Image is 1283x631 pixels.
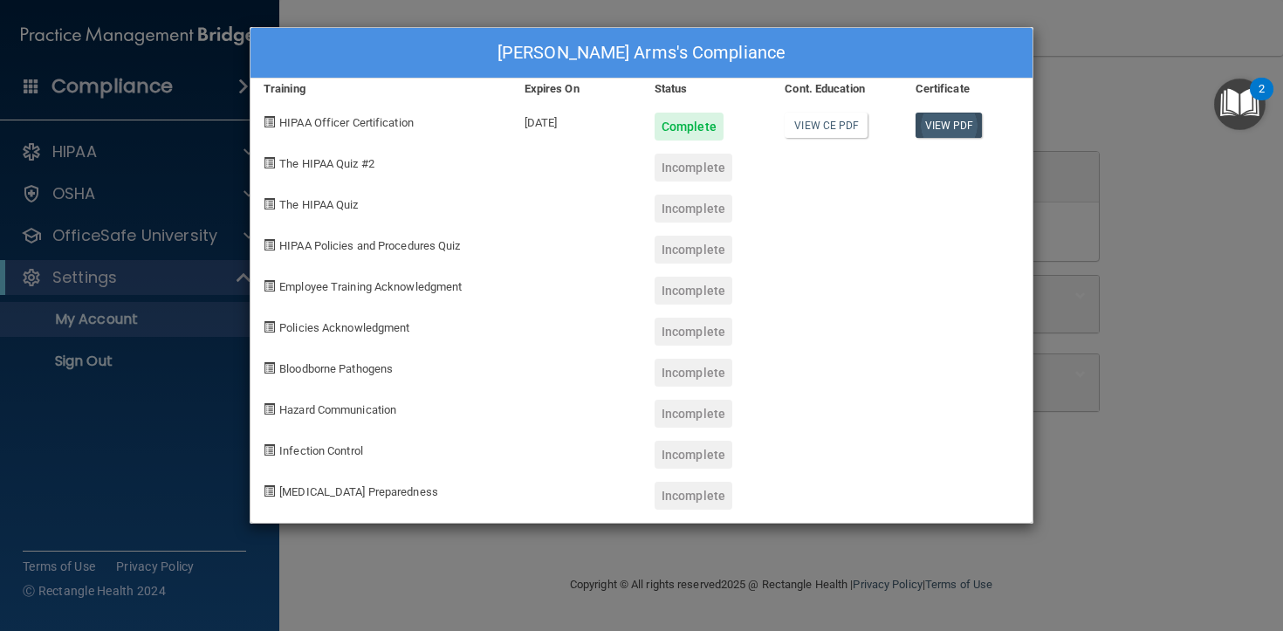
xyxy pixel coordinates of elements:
[772,79,902,99] div: Cont. Education
[279,321,409,334] span: Policies Acknowledgment
[279,403,396,416] span: Hazard Communication
[279,198,358,211] span: The HIPAA Quiz
[655,482,732,510] div: Incomplete
[655,318,732,346] div: Incomplete
[1259,89,1265,112] div: 2
[902,79,1033,99] div: Certificate
[655,441,732,469] div: Incomplete
[655,277,732,305] div: Incomplete
[279,444,363,457] span: Infection Control
[655,113,724,141] div: Complete
[511,79,641,99] div: Expires On
[279,157,374,170] span: The HIPAA Quiz #2
[641,79,772,99] div: Status
[655,154,732,182] div: Incomplete
[511,99,641,141] div: [DATE]
[655,236,732,264] div: Incomplete
[279,239,460,252] span: HIPAA Policies and Procedures Quiz
[279,362,393,375] span: Bloodborne Pathogens
[916,113,983,138] a: View PDF
[785,113,868,138] a: View CE PDF
[655,195,732,223] div: Incomplete
[279,116,414,129] span: HIPAA Officer Certification
[250,28,1033,79] div: [PERSON_NAME] Arms's Compliance
[1214,79,1266,130] button: Open Resource Center, 2 new notifications
[279,485,438,498] span: [MEDICAL_DATA] Preparedness
[250,79,511,99] div: Training
[655,359,732,387] div: Incomplete
[279,280,462,293] span: Employee Training Acknowledgment
[655,400,732,428] div: Incomplete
